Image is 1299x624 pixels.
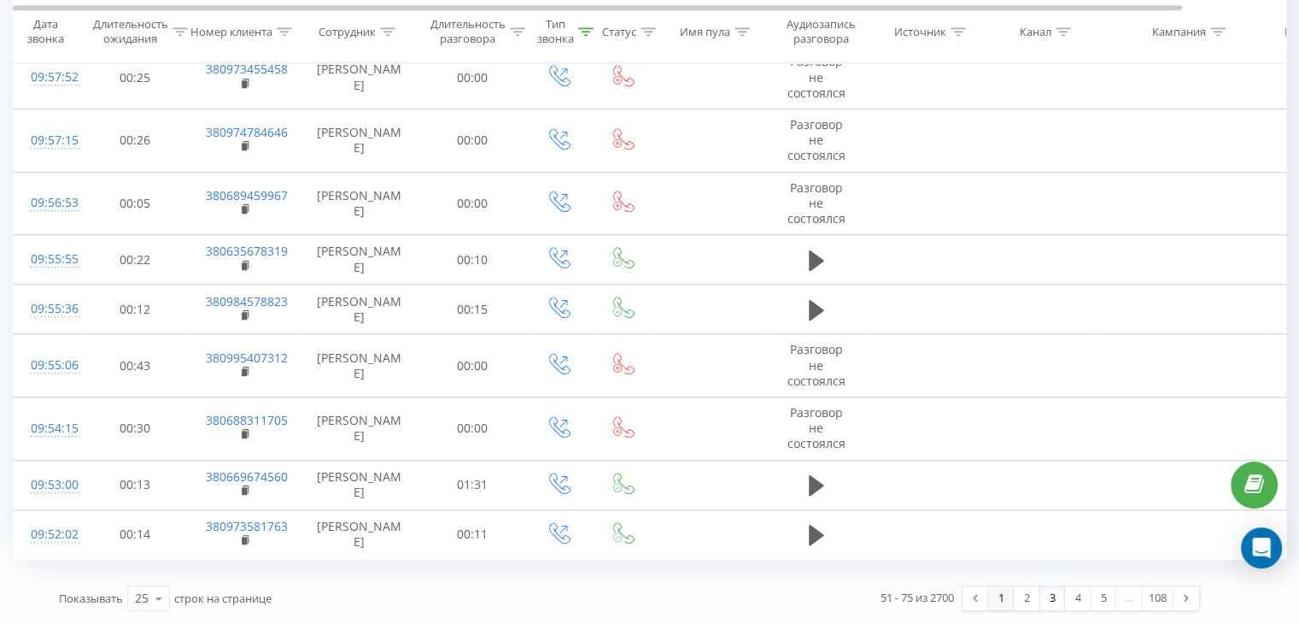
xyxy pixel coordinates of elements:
[1241,527,1282,568] div: Open Intercom Messenger
[31,124,65,157] div: 09:57:15
[881,589,954,606] div: 51 - 75 из 2700
[300,397,419,461] td: [PERSON_NAME]
[780,18,863,47] div: Аудиозапись разговора
[419,334,526,397] td: 00:00
[300,235,419,285] td: [PERSON_NAME]
[82,397,189,461] td: 00:30
[300,334,419,397] td: [PERSON_NAME]
[1065,586,1091,610] a: 4
[206,187,288,203] a: 380689459967
[680,25,730,39] div: Имя пула
[1039,586,1065,610] a: 3
[206,243,288,259] a: 380635678319
[82,46,189,109] td: 00:25
[31,412,65,445] div: 09:54:15
[787,404,846,451] span: Разговор не состоялся
[31,468,65,502] div: 09:53:00
[300,460,419,509] td: [PERSON_NAME]
[82,285,189,334] td: 00:12
[1152,25,1206,39] div: Кампания
[1014,586,1039,610] a: 2
[300,109,419,172] td: [PERSON_NAME]
[787,341,846,388] span: Разговор не состоялся
[419,397,526,461] td: 00:00
[206,518,288,534] a: 380973581763
[206,61,288,77] a: 380973455458
[300,285,419,334] td: [PERSON_NAME]
[319,25,376,39] div: Сотрудник
[31,292,65,326] div: 09:55:36
[59,591,123,606] span: Показывать
[190,25,272,39] div: Номер клиента
[206,350,288,366] a: 380995407312
[206,412,288,428] a: 380688311705
[537,18,574,47] div: Тип звонка
[82,235,189,285] td: 00:22
[419,285,526,334] td: 00:15
[93,18,168,47] div: Длительность ожидания
[14,18,77,47] div: Дата звонка
[419,509,526,559] td: 00:11
[300,172,419,235] td: [PERSON_NAME]
[82,109,189,172] td: 00:26
[82,334,189,397] td: 00:43
[419,172,526,235] td: 00:00
[31,61,65,94] div: 09:57:52
[300,46,419,109] td: [PERSON_NAME]
[988,586,1014,610] a: 1
[787,116,846,163] span: Разговор не состоялся
[300,509,419,559] td: [PERSON_NAME]
[82,509,189,559] td: 00:14
[82,172,189,235] td: 00:05
[430,18,506,47] div: Длительность разговора
[206,124,288,140] a: 380974784646
[602,25,636,39] div: Статус
[894,25,946,39] div: Источник
[419,460,526,509] td: 01:31
[419,46,526,109] td: 00:00
[787,180,846,227] span: Разговор не состоялся
[206,293,288,309] a: 380984578823
[1091,586,1116,610] a: 5
[419,235,526,285] td: 00:10
[419,109,526,172] td: 00:00
[787,53,846,100] span: Разговор не состоялся
[1142,586,1173,610] a: 108
[1116,586,1142,610] div: …
[82,460,189,509] td: 00:13
[31,186,65,220] div: 09:56:53
[206,468,288,485] a: 380669674560
[31,518,65,551] div: 09:52:02
[135,590,149,607] div: 25
[31,349,65,382] div: 09:55:06
[31,243,65,276] div: 09:55:55
[174,591,272,606] span: строк на странице
[1020,25,1051,39] div: Канал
